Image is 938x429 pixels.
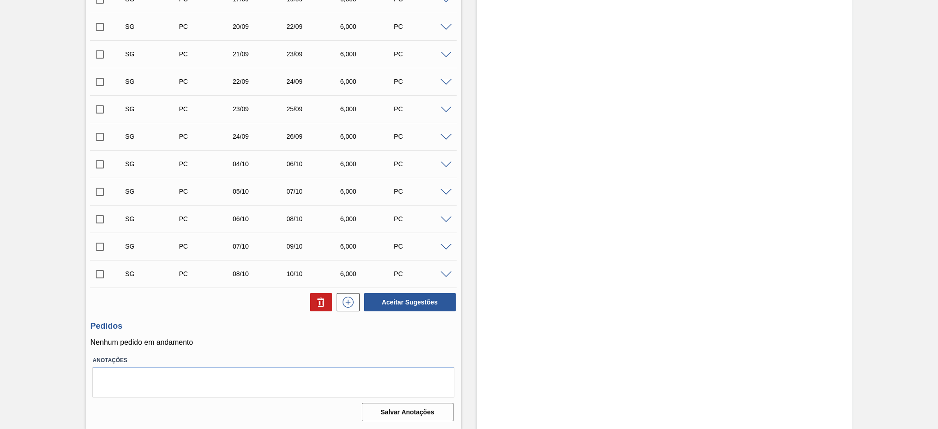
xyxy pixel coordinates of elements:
div: 6,000 [338,133,398,140]
div: 6,000 [338,78,398,85]
div: Sugestão Criada [123,243,183,250]
div: Sugestão Criada [123,50,183,58]
div: Pedido de Compra [177,133,237,140]
div: Sugestão Criada [123,270,183,277]
div: Pedido de Compra [177,78,237,85]
div: PC [392,188,452,195]
button: Aceitar Sugestões [364,293,456,311]
div: 6,000 [338,160,398,168]
p: Nenhum pedido em andamento [90,338,456,347]
div: 06/10/2025 [284,160,344,168]
div: 07/10/2025 [230,243,291,250]
div: 09/10/2025 [284,243,344,250]
div: 20/09/2025 [230,23,291,30]
div: 6,000 [338,50,398,58]
h3: Pedidos [90,321,456,331]
div: 05/10/2025 [230,188,291,195]
div: 22/09/2025 [284,23,344,30]
div: 08/10/2025 [230,270,291,277]
div: Pedido de Compra [177,23,237,30]
div: PC [392,50,452,58]
div: 04/10/2025 [230,160,291,168]
div: 25/09/2025 [284,105,344,113]
div: Pedido de Compra [177,50,237,58]
div: Sugestão Criada [123,133,183,140]
div: Sugestão Criada [123,23,183,30]
div: Nova sugestão [332,293,360,311]
div: 6,000 [338,215,398,223]
div: Pedido de Compra [177,270,237,277]
div: 06/10/2025 [230,215,291,223]
div: Pedido de Compra [177,105,237,113]
div: PC [392,133,452,140]
div: Sugestão Criada [123,160,183,168]
label: Anotações [93,354,454,367]
div: 22/09/2025 [230,78,291,85]
div: 21/09/2025 [230,50,291,58]
div: 6,000 [338,243,398,250]
div: PC [392,160,452,168]
div: PC [392,105,452,113]
div: 24/09/2025 [284,78,344,85]
div: 6,000 [338,270,398,277]
div: 26/09/2025 [284,133,344,140]
div: 24/09/2025 [230,133,291,140]
div: 23/09/2025 [284,50,344,58]
div: 23/09/2025 [230,105,291,113]
div: 08/10/2025 [284,215,344,223]
div: Pedido de Compra [177,243,237,250]
div: 6,000 [338,105,398,113]
div: PC [392,243,452,250]
div: Pedido de Compra [177,215,237,223]
div: Sugestão Criada [123,188,183,195]
div: PC [392,215,452,223]
div: PC [392,23,452,30]
div: Aceitar Sugestões [360,292,457,312]
button: Salvar Anotações [362,403,453,421]
div: Excluir Sugestões [305,293,332,311]
div: PC [392,78,452,85]
div: 10/10/2025 [284,270,344,277]
div: 07/10/2025 [284,188,344,195]
div: Sugestão Criada [123,78,183,85]
div: 6,000 [338,188,398,195]
div: 6,000 [338,23,398,30]
div: Sugestão Criada [123,215,183,223]
div: Sugestão Criada [123,105,183,113]
div: Pedido de Compra [177,188,237,195]
div: PC [392,270,452,277]
div: Pedido de Compra [177,160,237,168]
